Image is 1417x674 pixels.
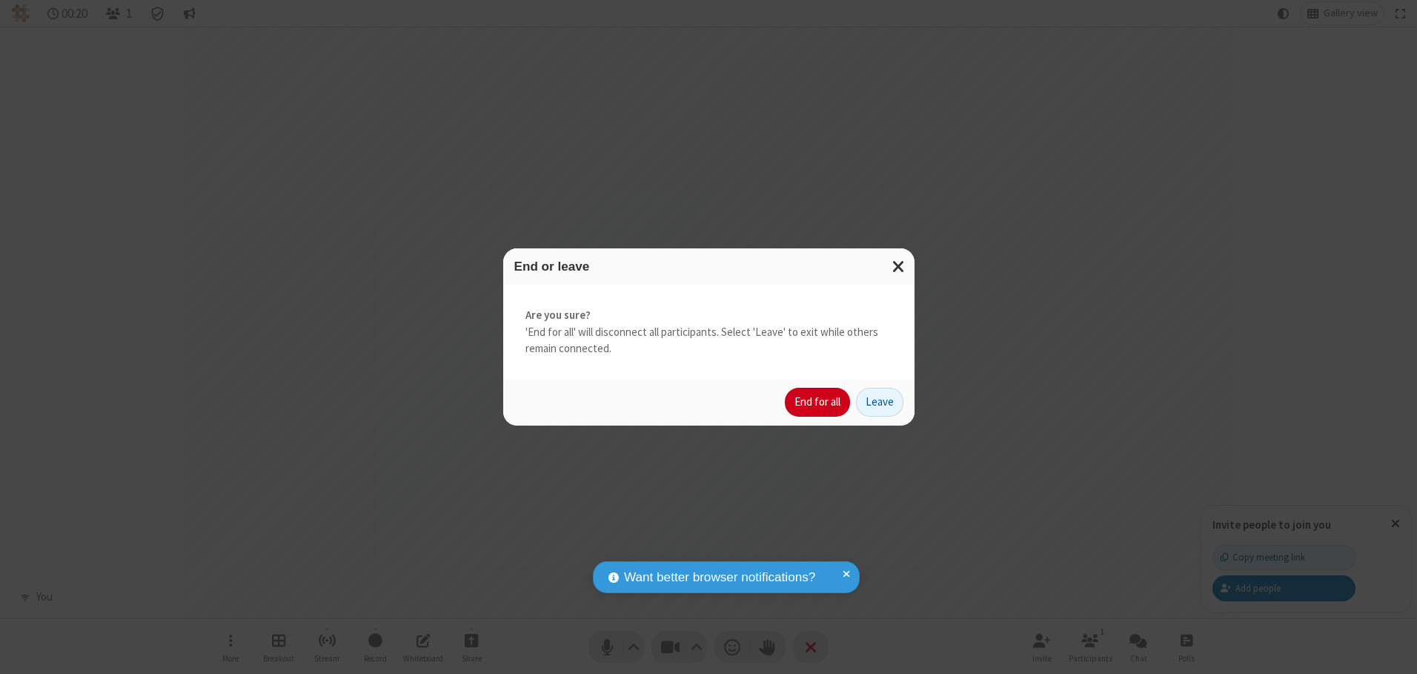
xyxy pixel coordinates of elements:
button: End for all [785,388,850,417]
strong: Are you sure? [525,307,892,324]
div: 'End for all' will disconnect all participants. Select 'Leave' to exit while others remain connec... [503,285,915,380]
span: Want better browser notifications? [624,568,815,587]
h3: End or leave [514,260,903,274]
button: Leave [856,388,903,417]
button: Close modal [883,248,915,285]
